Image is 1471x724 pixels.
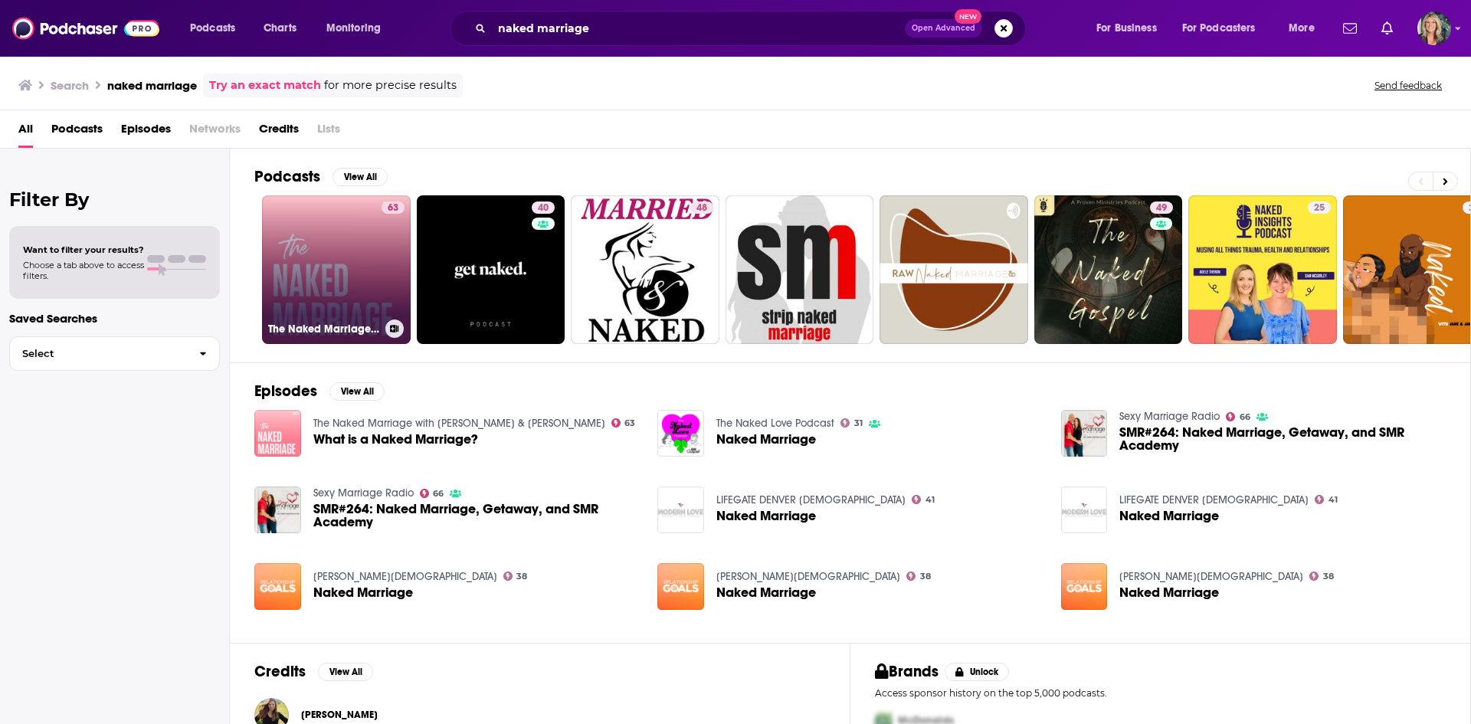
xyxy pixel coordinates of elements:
[254,486,301,533] img: SMR#264: Naked Marriage, Getaway, and SMR Academy
[388,201,398,216] span: 63
[329,382,385,401] button: View All
[301,709,378,721] a: Ashley Willis
[420,489,444,498] a: 66
[1156,201,1167,216] span: 49
[945,663,1010,681] button: Unlock
[313,503,640,529] a: SMR#264: Naked Marriage, Getaway, and SMR Academy
[1119,493,1309,506] a: LIFEGATE DENVER SERMONS
[262,195,411,344] a: 63The Naked Marriage with [PERSON_NAME] & [PERSON_NAME]
[657,410,704,457] img: Naked Marriage
[317,116,340,148] span: Lists
[51,116,103,148] span: Podcasts
[326,18,381,39] span: Monitoring
[259,116,299,148] a: Credits
[417,195,565,344] a: 40
[503,572,528,581] a: 38
[1309,572,1334,581] a: 38
[1119,586,1219,599] a: Naked Marriage
[9,336,220,371] button: Select
[716,417,834,430] a: The Naked Love Podcast
[657,486,704,533] img: Naked Marriage
[716,493,906,506] a: LIFEGATE DENVER SERMONS
[1226,412,1250,421] a: 66
[538,201,549,216] span: 40
[254,410,301,457] img: What is a Naked Marriage?
[905,19,982,38] button: Open AdvancedNew
[23,260,144,281] span: Choose a tab above to access filters.
[9,188,220,211] h2: Filter By
[1375,15,1399,41] a: Show notifications dropdown
[10,349,187,359] span: Select
[1315,495,1338,504] a: 41
[333,168,388,186] button: View All
[268,323,379,336] h3: The Naked Marriage with [PERSON_NAME] & [PERSON_NAME]
[189,116,241,148] span: Networks
[313,486,414,500] a: Sexy Marriage Radio
[23,244,144,255] span: Want to filter your results?
[18,116,33,148] a: All
[433,490,444,497] span: 66
[313,433,478,446] a: What is a Naked Marriage?
[1061,563,1108,610] img: Naked Marriage
[840,418,863,428] a: 31
[1182,18,1256,39] span: For Podcasters
[571,195,719,344] a: 48
[1240,414,1250,421] span: 66
[121,116,171,148] a: Episodes
[190,18,235,39] span: Podcasts
[382,201,405,214] a: 63
[696,201,707,216] span: 48
[716,586,816,599] span: Naked Marriage
[313,570,497,583] a: Granger Community Church
[912,495,935,504] a: 41
[1417,11,1451,45] span: Logged in as lisa.beech
[1119,426,1446,452] span: SMR#264: Naked Marriage, Getaway, and SMR Academy
[1086,16,1176,41] button: open menu
[318,663,373,681] button: View All
[912,25,975,32] span: Open Advanced
[611,418,636,428] a: 63
[1150,201,1173,214] a: 49
[12,14,159,43] img: Podchaser - Follow, Share and Rate Podcasts
[854,420,863,427] span: 31
[657,563,704,610] a: Naked Marriage
[1278,16,1334,41] button: open menu
[254,16,306,41] a: Charts
[716,433,816,446] a: Naked Marriage
[301,709,378,721] span: [PERSON_NAME]
[9,311,220,326] p: Saved Searches
[906,572,931,581] a: 38
[1119,509,1219,523] a: Naked Marriage
[1188,195,1337,344] a: 25
[1289,18,1315,39] span: More
[107,78,197,93] h3: naked marriage
[624,420,635,427] span: 63
[179,16,255,41] button: open menu
[209,77,321,94] a: Try an exact match
[716,509,816,523] span: Naked Marriage
[1061,410,1108,457] img: SMR#264: Naked Marriage, Getaway, and SMR Academy
[324,77,457,94] span: for more precise results
[51,78,89,93] h3: Search
[254,662,373,681] a: CreditsView All
[516,573,527,580] span: 38
[1323,573,1334,580] span: 38
[1337,15,1363,41] a: Show notifications dropdown
[254,662,306,681] h2: Credits
[254,382,385,401] a: EpisodesView All
[1061,486,1108,533] img: Naked Marriage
